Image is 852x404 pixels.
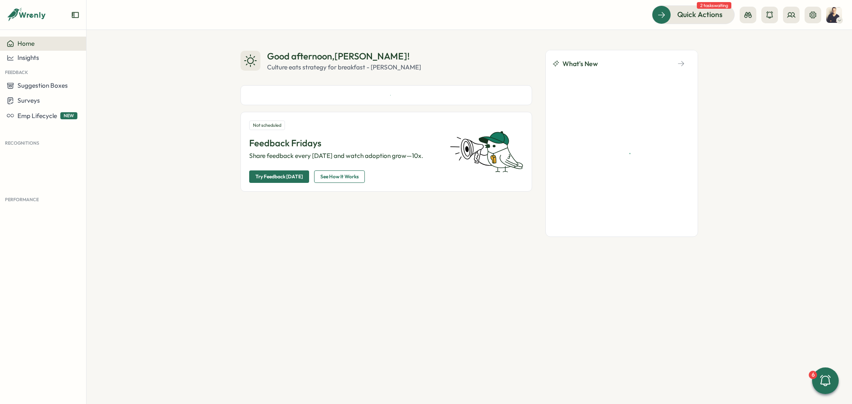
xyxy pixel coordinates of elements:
img: Jens Christenhuss [826,7,842,23]
span: 2 tasks waiting [697,2,731,9]
p: Feedback Fridays [249,137,440,150]
span: Try Feedback [DATE] [255,171,303,182]
span: Surveys [17,96,40,104]
button: Try Feedback [DATE] [249,170,309,183]
span: Suggestion Boxes [17,81,68,89]
span: What's New [562,59,598,69]
span: Emp Lifecycle [17,112,57,120]
button: Expand sidebar [71,11,79,19]
span: Insights [17,54,39,62]
span: See How It Works [320,171,359,182]
span: Home [17,39,35,47]
button: See How It Works [314,170,365,183]
div: 6 [809,371,817,379]
div: Not scheduled [249,121,285,130]
span: NEW [60,112,77,119]
div: Good afternoon , [PERSON_NAME] ! [267,50,421,63]
p: Share feedback every [DATE] and watch adoption grow—10x. [249,151,440,160]
div: Culture eats strategy for breakfast - [PERSON_NAME] [267,63,421,72]
button: 6 [812,367,839,394]
span: Quick Actions [677,9,723,20]
button: Quick Actions [652,5,735,24]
